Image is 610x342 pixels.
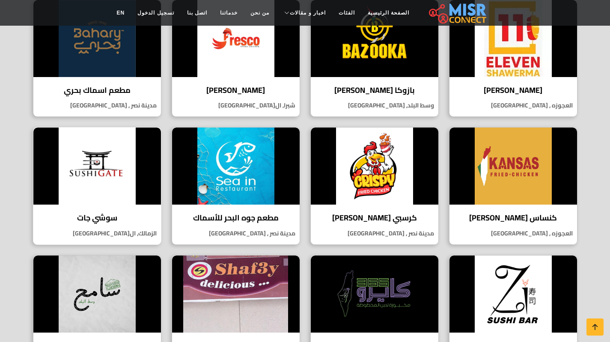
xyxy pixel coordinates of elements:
p: العجوزه , [GEOGRAPHIC_DATA] [449,101,577,110]
img: سوشي جات [33,128,161,205]
h4: مطعم اسماك بحري [40,86,155,95]
p: وسط البلد, [GEOGRAPHIC_DATA] [311,101,438,110]
a: تسجيل الدخول [131,5,180,21]
a: مطعم جوه البحر للأسماك مطعم جوه البحر للأسماك مدينة نصر , [GEOGRAPHIC_DATA] [167,127,305,245]
a: من نحن [244,5,276,21]
a: سوشي جات سوشي جات الزمالك, ال[GEOGRAPHIC_DATA] [28,127,167,245]
a: EN [110,5,131,21]
img: main.misr_connect [429,2,486,24]
a: الصفحة الرئيسية [361,5,416,21]
h4: كرسبي [PERSON_NAME] [317,213,432,223]
p: العجوزه , [GEOGRAPHIC_DATA] [449,229,577,238]
a: الفئات [332,5,361,21]
p: شبرا, ال[GEOGRAPHIC_DATA] [172,101,300,110]
a: اخبار و مقالات [276,5,332,21]
img: كرسبي فرايد تشيكن [311,128,438,205]
a: كرسبي فرايد تشيكن كرسبي [PERSON_NAME] مدينة نصر , [GEOGRAPHIC_DATA] [305,127,444,245]
img: مطعم جوه البحر للأسماك [172,128,300,205]
a: كنساس فرايد تشيكن كنساس [PERSON_NAME] العجوزه , [GEOGRAPHIC_DATA] [444,127,583,245]
a: اتصل بنا [181,5,214,21]
img: الشافعي [172,256,300,333]
p: مدينة نصر , [GEOGRAPHIC_DATA] [33,101,161,110]
img: كنساس فرايد تشيكن [449,128,577,205]
p: الزمالك, ال[GEOGRAPHIC_DATA] [33,229,161,238]
p: مدينة نصر , [GEOGRAPHIC_DATA] [311,229,438,238]
img: سامح وسط البلد [33,256,161,333]
a: خدماتنا [214,5,244,21]
h4: سوشي جات [40,213,155,223]
img: زي سوشي [449,256,577,333]
h4: بازوكا [PERSON_NAME] [317,86,432,95]
p: مدينة نصر , [GEOGRAPHIC_DATA] [172,229,300,238]
span: اخبار و مقالات [290,9,326,17]
h4: كنساس [PERSON_NAME] [456,213,571,223]
h4: [PERSON_NAME] [179,86,293,95]
img: كايرو365 [311,256,438,333]
h4: مطعم جوه البحر للأسماك [179,213,293,223]
h4: [PERSON_NAME] [456,86,571,95]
